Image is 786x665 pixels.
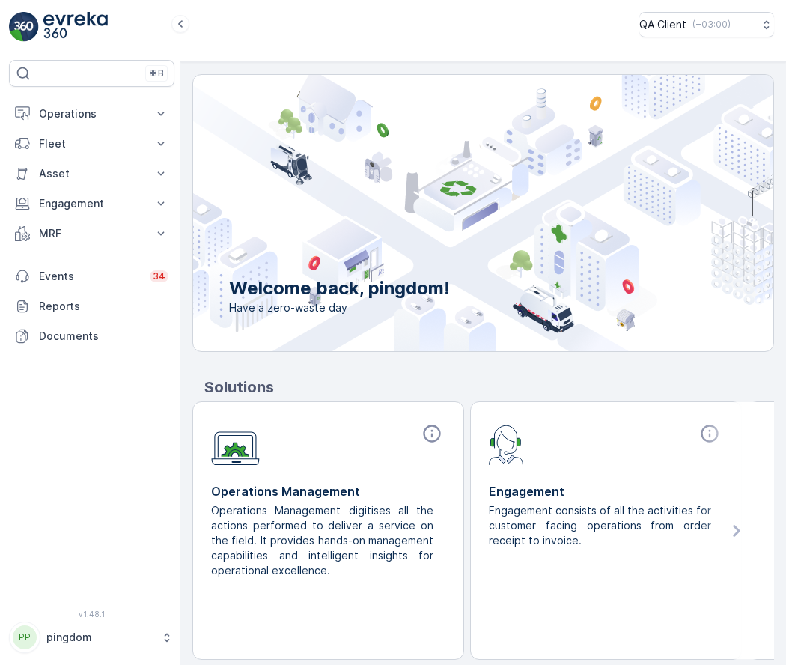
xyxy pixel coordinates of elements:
[692,19,731,31] p: ( +03:00 )
[9,99,174,129] button: Operations
[9,12,39,42] img: logo
[9,321,174,351] a: Documents
[39,166,144,181] p: Asset
[153,270,165,282] p: 34
[126,75,773,351] img: city illustration
[9,622,174,653] button: PPpingdom
[639,17,686,32] p: QA Client
[211,482,445,500] p: Operations Management
[9,129,174,159] button: Fleet
[489,423,524,465] img: module-icon
[9,261,174,291] a: Events34
[39,136,144,151] p: Fleet
[211,423,260,466] img: module-icon
[46,630,153,645] p: pingdom
[9,291,174,321] a: Reports
[39,226,144,241] p: MRF
[639,12,774,37] button: QA Client(+03:00)
[13,625,37,649] div: PP
[39,106,144,121] p: Operations
[43,12,108,42] img: logo_light-DOdMpM7g.png
[211,503,433,578] p: Operations Management digitises all the actions performed to deliver a service on the field. It p...
[9,610,174,619] span: v 1.48.1
[39,269,141,284] p: Events
[204,376,774,398] p: Solutions
[229,276,450,300] p: Welcome back, pingdom!
[489,503,711,548] p: Engagement consists of all the activities for customer facing operations from order receipt to in...
[229,300,450,315] span: Have a zero-waste day
[39,329,168,344] p: Documents
[9,189,174,219] button: Engagement
[149,67,164,79] p: ⌘B
[39,299,168,314] p: Reports
[489,482,723,500] p: Engagement
[9,219,174,249] button: MRF
[9,159,174,189] button: Asset
[39,196,144,211] p: Engagement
